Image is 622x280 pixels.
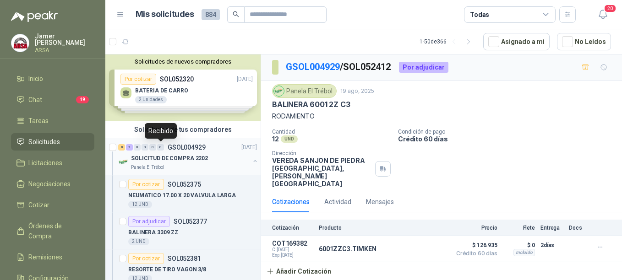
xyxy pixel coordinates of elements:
[128,201,152,208] div: 12 UND
[398,129,618,135] p: Condición de pago
[128,179,164,190] div: Por cotizar
[35,48,94,53] p: ARSA
[11,70,94,87] a: Inicio
[281,135,298,143] div: UND
[168,181,201,188] p: SOL052375
[136,8,194,21] h1: Mis solicitudes
[272,253,313,258] span: Exp: [DATE]
[145,123,177,139] div: Recibido
[11,112,94,129] a: Tareas
[286,60,392,74] p: / SOL052412
[569,225,587,231] p: Docs
[272,156,371,188] p: VEREDA SANJON DE PIEDRA [GEOGRAPHIC_DATA] , [PERSON_NAME][GEOGRAPHIC_DATA]
[398,135,618,143] p: Crédito 60 días
[540,240,563,251] p: 2 días
[128,216,170,227] div: Por adjudicar
[128,265,206,274] p: RESORTE DE TIRO VAGON 3/8
[128,253,164,264] div: Por cotizar
[168,144,206,151] p: GSOL004929
[128,228,178,237] p: BALINERA 3309 ZZ
[28,200,49,210] span: Cotizar
[11,133,94,151] a: Solicitudes
[11,91,94,108] a: Chat19
[76,96,89,103] span: 19
[118,156,129,167] img: Company Logo
[105,54,261,121] div: Solicitudes de nuevos compradoresPor cotizarSOL052320[DATE] BATERIA DE CARRO2 UnidadesPor cotizar...
[28,179,71,189] span: Negociaciones
[202,9,220,20] span: 884
[272,129,391,135] p: Cantidad
[366,197,394,207] div: Mensajes
[28,116,49,126] span: Tareas
[142,144,148,151] div: 0
[128,238,149,245] div: 2 UND
[604,4,617,13] span: 20
[28,74,43,84] span: Inicio
[540,225,563,231] p: Entrega
[272,247,313,253] span: C: [DATE]
[595,6,611,23] button: 20
[272,84,337,98] div: Panela El Trébol
[452,240,497,251] span: $ 126.935
[126,144,133,151] div: 7
[128,191,236,200] p: NEUMATICO 17.00 X 20 VALVULA LARGA
[233,11,239,17] span: search
[131,164,164,171] p: Panela El Trébol
[319,225,446,231] p: Producto
[157,144,164,151] div: 0
[28,221,86,241] span: Órdenes de Compra
[28,158,62,168] span: Licitaciones
[272,225,313,231] p: Cotización
[174,218,207,225] p: SOL052377
[118,142,259,171] a: 8 7 0 0 0 0 GSOL004929[DATE] Company LogoSOLICITUD DE COMPRA 2202Panela El Trébol
[503,240,535,251] p: $ 0
[131,154,208,163] p: SOLICITUD DE COMPRA 2202
[134,144,141,151] div: 0
[420,34,476,49] div: 1 - 50 de 366
[452,251,497,256] span: Crédito 60 días
[324,197,351,207] div: Actividad
[513,249,535,256] div: Incluido
[272,135,279,143] p: 12
[11,248,94,266] a: Remisiones
[557,33,611,50] button: No Leídos
[503,225,535,231] p: Flete
[274,86,284,96] img: Company Logo
[11,175,94,193] a: Negociaciones
[399,62,448,73] div: Por adjudicar
[11,34,29,52] img: Company Logo
[105,212,261,249] a: Por adjudicarSOL052377BALINERA 3309 ZZ2 UND
[272,240,313,247] p: COT169382
[149,144,156,151] div: 0
[105,121,261,138] div: Solicitudes de tus compradores
[272,111,611,121] p: RODAMIENTO
[118,144,125,151] div: 8
[340,87,374,96] p: 19 ago, 2025
[272,100,350,109] p: BALINERA 6001 2Z C3
[452,225,497,231] p: Precio
[241,143,257,152] p: [DATE]
[28,252,62,262] span: Remisiones
[28,137,60,147] span: Solicitudes
[11,196,94,214] a: Cotizar
[483,33,550,50] button: Asignado a mi
[35,33,94,46] p: Jamer [PERSON_NAME]
[319,245,376,253] p: 6001ZZC3.TIMKEN
[168,255,201,262] p: SOL052381
[470,10,489,20] div: Todas
[109,58,257,65] button: Solicitudes de nuevos compradores
[286,61,340,72] a: GSOL004929
[11,217,94,245] a: Órdenes de Compra
[28,95,42,105] span: Chat
[272,150,371,156] p: Dirección
[11,154,94,172] a: Licitaciones
[11,11,58,22] img: Logo peakr
[105,175,261,212] a: Por cotizarSOL052375NEUMATICO 17.00 X 20 VALVULA LARGA12 UND
[272,197,310,207] div: Cotizaciones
